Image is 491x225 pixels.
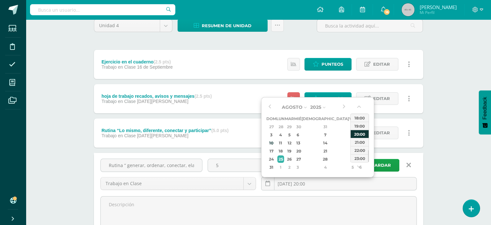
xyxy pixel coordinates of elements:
div: 1 [277,163,284,171]
span: Agosto [282,104,302,110]
div: 31 [306,123,344,130]
th: Dom [266,115,276,123]
a: Resumen de unidad [178,19,268,32]
input: Busca la actividad aquí... [317,19,423,32]
div: Rutina “Lo mismo, diferente, conectar y participar” [101,128,229,133]
div: 15 [350,139,355,147]
th: Lun [276,115,285,123]
div: 20 [295,147,301,155]
strong: (2.5 pts) [153,59,171,64]
span: Trabajo en Clase [101,64,136,70]
span: Trabajo en Clase [106,177,239,190]
div: 24 [267,155,275,163]
div: 20:00 [351,130,369,138]
span: Punteos [322,58,343,70]
div: 22 [350,147,355,155]
span: Editar [373,93,390,105]
div: 28 [306,155,344,163]
div: 4 [277,131,284,139]
div: 14 [306,139,344,147]
div: 25 [277,155,284,163]
div: 21 [306,147,344,155]
a: Unidad 4 [94,19,172,32]
div: 27 [295,155,301,163]
input: Busca un usuario... [30,4,175,15]
div: 23:00 [351,154,369,162]
div: 27 [267,123,275,130]
div: 11 [277,139,284,147]
img: 45x45 [402,3,414,16]
span: Mi Perfil [419,10,456,15]
th: Mar [285,115,294,123]
div: 28 [277,123,284,130]
span: Resumen de unidad [202,20,251,32]
span: 16 de Septiembre [137,64,173,70]
div: 8 [350,131,355,139]
span: 16 [383,8,390,16]
div: 31 [267,163,275,171]
div: 19:00 [351,122,369,130]
span: Editar [373,58,390,70]
input: Puntos máximos [208,159,282,172]
span: [PERSON_NAME] [419,4,456,10]
input: Título [101,159,202,172]
div: hoja de trabajo recados, avisos y mensajes [101,94,212,99]
th: Mié [294,115,302,123]
span: Unidad 4 [99,19,155,32]
div: 5 [350,163,355,171]
div: 10 [267,139,275,147]
div: 17 [267,147,275,155]
a: Punteos [304,58,352,71]
div: 2 [286,163,293,171]
span: Feedback [482,97,488,119]
button: Guardar [352,159,399,172]
span: [DATE][PERSON_NAME] [137,99,188,104]
div: 21:00 [351,138,369,146]
strong: (2.5 pts) [194,94,212,99]
div: 1 [350,123,355,130]
a: Punteos [304,92,352,105]
span: 2025 [310,104,321,110]
input: Fecha de entrega [261,177,416,190]
span: Guardar [368,159,391,171]
div: 18 [277,147,284,155]
div: 29 [286,123,293,130]
strong: (5.0 pts) [211,128,229,133]
div: 12 [286,139,293,147]
div: 18:00 [351,114,369,122]
div: 22:00 [351,146,369,154]
div: 3 [267,131,275,139]
div: 3 [295,163,301,171]
div: 6 [295,131,301,139]
span: Punteos [322,93,343,105]
span: Editar [373,127,390,139]
a: Trabajo en Clase [101,177,256,190]
div: 13 [295,139,301,147]
span: [DATE][PERSON_NAME] [137,133,188,138]
span: Trabajo en Clase [101,133,136,138]
div: 4 [306,163,344,171]
div: 29 [350,155,355,163]
div: 19 [286,147,293,155]
th: [DEMOGRAPHIC_DATA] [302,115,349,123]
div: Ejercicio en el cuaderno [101,59,173,64]
div: 5 [286,131,293,139]
div: 7 [306,131,344,139]
div: 26 [286,155,293,163]
div: 30 [295,123,301,130]
span: Trabajo en Clase [101,99,136,104]
th: Vie [349,115,356,123]
button: Feedback - Mostrar encuesta [479,90,491,134]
